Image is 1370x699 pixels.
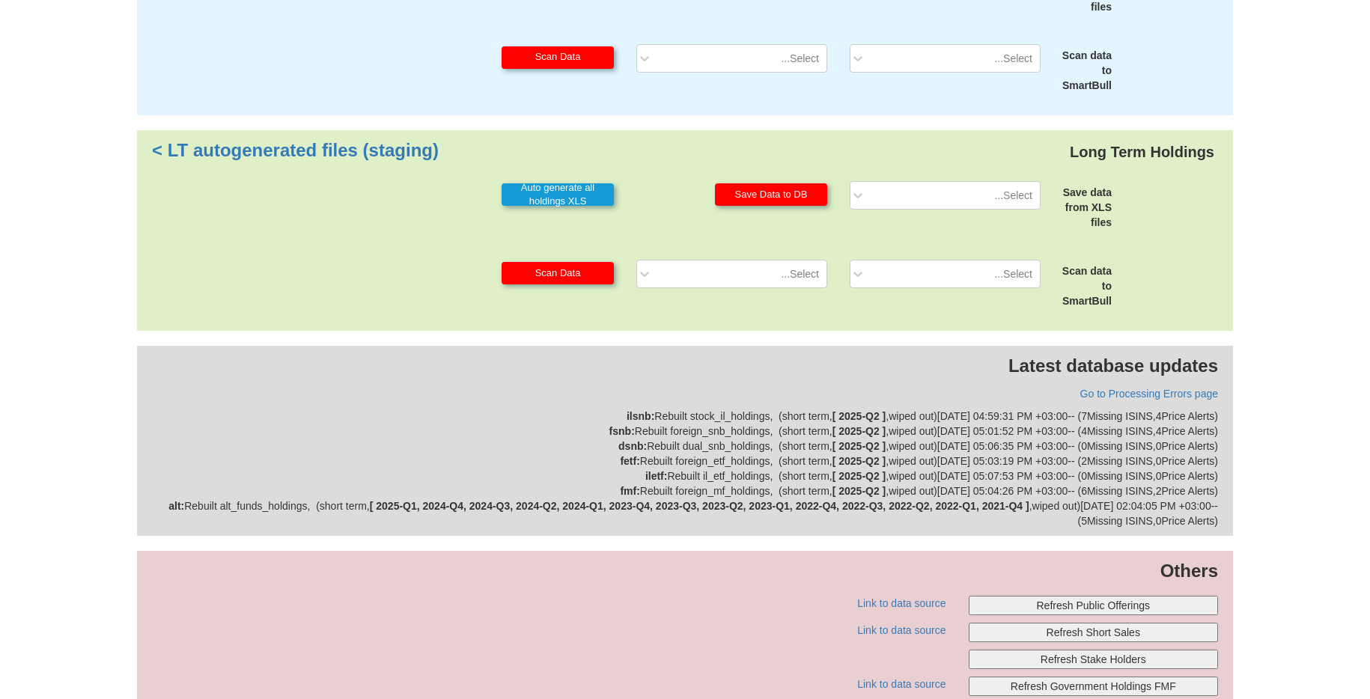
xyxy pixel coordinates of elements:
b: [ 2025-Q1, 2024-Q4, 2024-Q3, 2024-Q2, 2024-Q1, 2023-Q4, 2023-Q3, 2023-Q2, 2023-Q1, 2022-Q4, 2022-... [370,500,1029,512]
div: Select... [994,188,1032,203]
div: Select... [994,51,1032,66]
p: Others [152,558,1218,584]
div: Rebuilt foreign_mf_holdings , ( short term , , wiped out ) [DATE] 05:04:26 PM +03:00 -- ( 6 Missi... [152,483,1218,498]
div: Rebuilt alt_funds_holdings , ( short term , , wiped out ) [DATE] 02:04:05 PM +03:00 -- ( 5 Missin... [152,498,1218,528]
div: Select... [994,266,1032,281]
a: Go to Processing Errors page [1080,388,1218,400]
a: LT autogenerated files (staging) > [152,140,439,160]
b: [ 2025-Q2 ] [832,485,886,497]
a: Link to data source [857,597,946,609]
button: Auto generate all holdings XLS [502,183,614,206]
div: Scan data to SmartBull [1052,48,1112,93]
div: Rebuilt il_etf_holdings , ( short term , , wiped out ) [DATE] 05:07:53 PM +03:00 -- ( 0 Missing I... [152,468,1218,483]
strong: fsnb : [609,425,635,437]
div: Select... [781,266,819,281]
b: [ 2025-Q2 ] [832,425,886,437]
div: Select... [781,51,819,66]
b: [ 2025-Q2 ] [832,455,886,467]
a: Link to data source [857,624,946,636]
strong: alt : [168,500,184,512]
button: Scan Data [502,46,614,69]
b: [ 2025-Q2 ] [832,440,886,452]
button: Scan Data [502,262,614,284]
button: Refresh Government Holdings FMF [969,677,1219,696]
strong: dsnb : [618,440,647,452]
div: Rebuilt dual_snb_holdings , ( short term , , wiped out ) [DATE] 05:06:35 PM +03:00 -- ( 0 Missing... [152,439,1218,454]
div: Scan data to SmartBull [1052,263,1112,308]
button: Refresh Public Offerings [969,596,1219,615]
button: Refresh Short Sales [969,623,1219,642]
div: Rebuilt foreign_snb_holdings , ( short term , , wiped out ) [DATE] 05:01:52 PM +03:00 -- ( 4 Miss... [152,424,1218,439]
button: Save Data to DB [715,183,827,206]
p: Latest database updates [152,353,1218,379]
div: Long Term Holdings [1066,138,1218,167]
strong: ilsnb : [627,410,654,422]
strong: iletf : [645,470,668,482]
div: Rebuilt foreign_etf_holdings , ( short term , , wiped out ) [DATE] 05:03:19 PM +03:00 -- ( 2 Miss... [152,454,1218,468]
strong: fetf : [620,455,639,467]
a: Link to data source [857,678,946,690]
b: [ 2025-Q2 ] [832,410,886,422]
div: Rebuilt stock_il_holdings , ( short term , , wiped out ) [DATE] 04:59:31 PM +03:00 -- ( 7 Missing... [152,409,1218,424]
button: Refresh Stake Holders [969,650,1219,669]
b: [ 2025-Q2 ] [832,470,886,482]
strong: fmf : [620,485,639,497]
div: Save data from XLS files [1052,185,1112,230]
